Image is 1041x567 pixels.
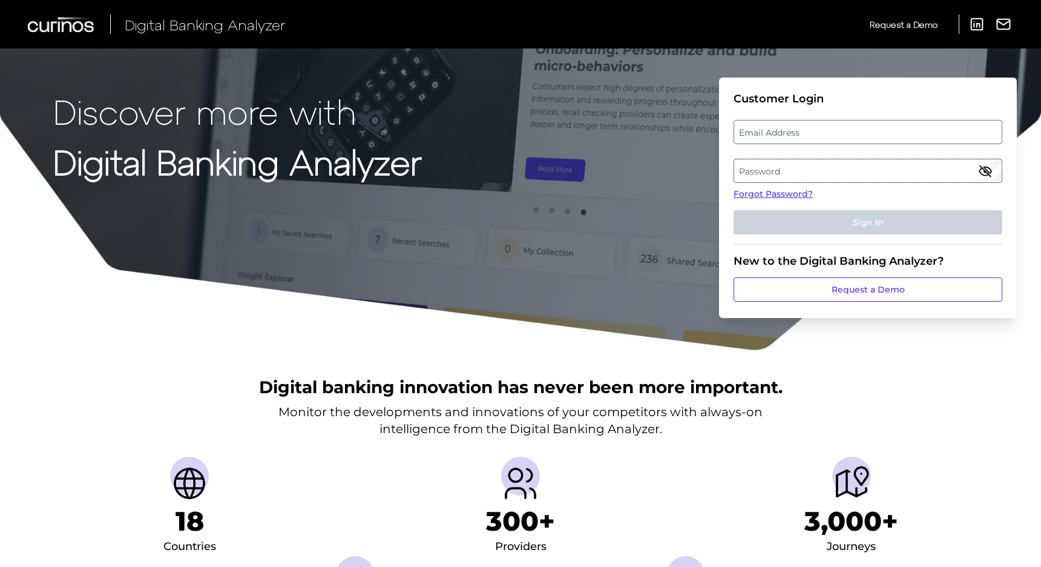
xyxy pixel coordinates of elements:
[827,537,876,557] div: Journeys
[170,464,209,503] img: Countries
[28,17,96,32] img: Curinos
[176,505,204,537] h1: 18
[259,376,783,399] h2: Digital banking innovation has never been more important.
[734,210,1002,234] button: Sign In
[734,277,1002,302] a: Request a Demo
[734,92,1002,105] div: Customer Login
[163,537,216,557] div: Countries
[125,16,286,33] span: Digital Banking Analyzer
[734,160,1001,182] label: Password
[734,254,1002,268] div: New to the Digital Banking Analyzer?
[53,141,422,182] strong: Digital Banking Analyzer
[734,121,1001,143] label: Email Address
[486,505,555,537] h1: 300+
[495,537,547,557] div: Providers
[832,464,871,503] img: Journeys
[53,92,422,130] p: Discover more with
[734,188,1002,201] a: Forgot Password?
[804,505,898,537] h1: 3,000+
[870,19,938,30] span: Request a Demo
[278,403,763,437] p: Monitor the developments and innovations of your competitors with always-on intelligence from the...
[501,464,540,503] img: Providers
[870,15,938,35] a: Request a Demo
